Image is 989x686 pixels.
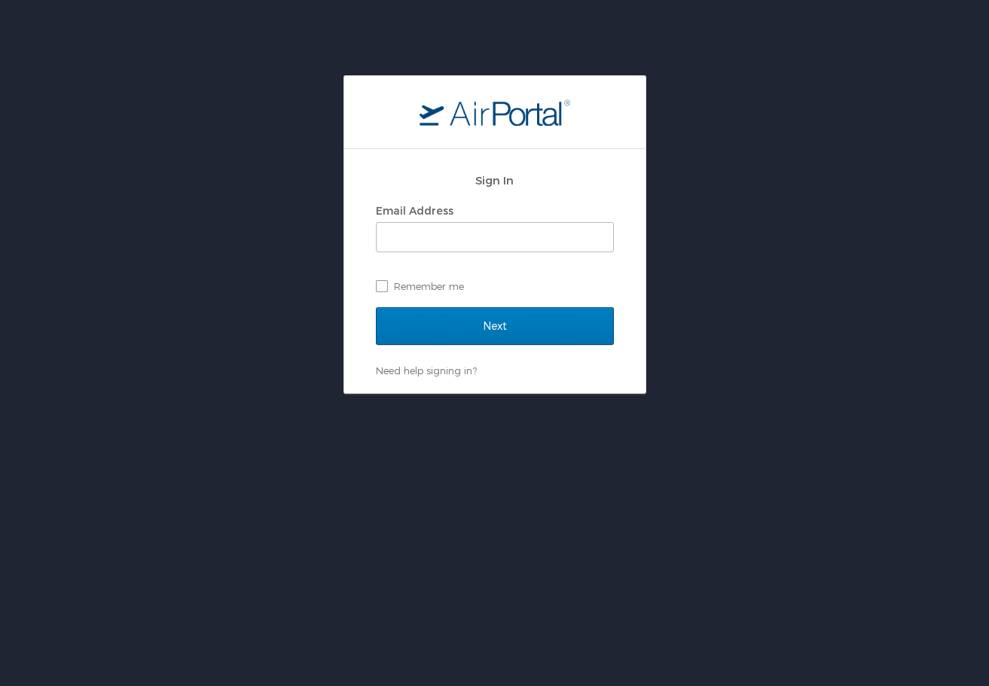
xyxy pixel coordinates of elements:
input: Next [376,307,614,345]
label: Remember me [376,275,614,297]
img: logo [420,99,570,126]
a: Need help signing in? [376,364,477,377]
label: Email Address [376,204,453,217]
h2: Sign In [376,172,614,189]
